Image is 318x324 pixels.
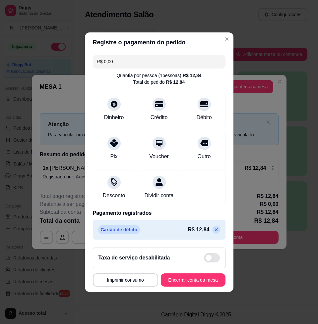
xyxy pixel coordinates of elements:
p: Pagamento registrados [93,209,225,217]
button: Imprimir consumo [93,273,158,287]
p: Cartão de débito [98,225,140,234]
div: Total do pedido [133,79,185,85]
div: R$ 12,84 [166,79,185,85]
p: R$ 12,84 [188,226,210,234]
div: Dinheiro [104,114,124,121]
div: R$ 12,84 [183,72,202,79]
button: Encerrar conta da mesa [161,273,225,287]
div: Débito [196,114,212,121]
input: Ex.: hambúrguer de cordeiro [97,55,222,68]
h2: Taxa de serviço desabilitada [98,254,170,262]
div: Desconto [103,192,125,200]
div: Dividir conta [144,192,173,200]
div: Quantia por pessoa ( 1 pessoas) [116,72,201,79]
div: Voucher [149,153,169,161]
div: Crédito [151,114,168,121]
header: Registre o pagamento do pedido [85,32,233,52]
div: Pix [110,153,117,161]
button: Close [222,34,232,44]
div: Outro [197,153,211,161]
